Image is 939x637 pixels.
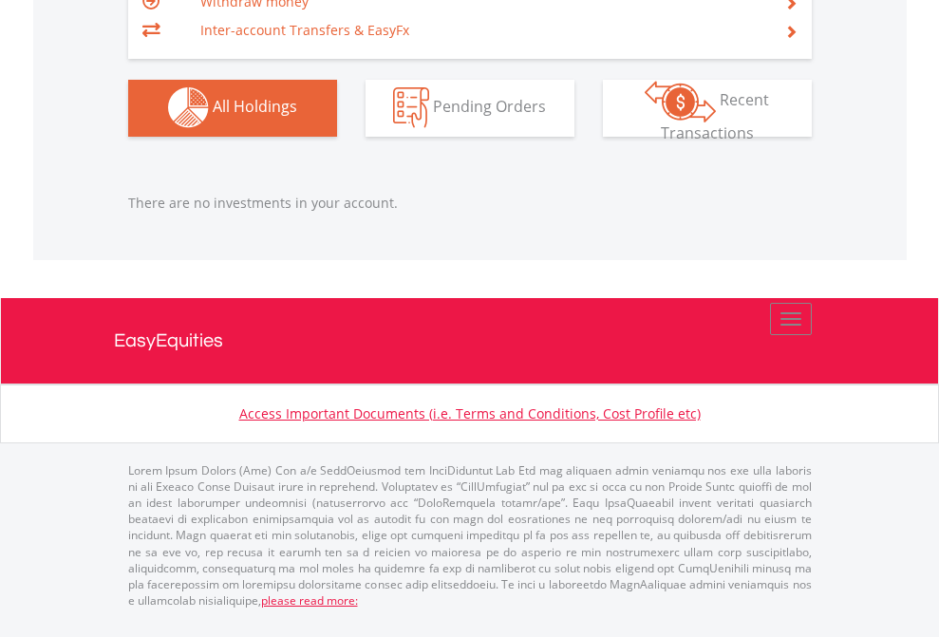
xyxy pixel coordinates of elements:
[128,80,337,137] button: All Holdings
[168,87,209,128] img: holdings-wht.png
[200,16,761,45] td: Inter-account Transfers & EasyFx
[433,96,546,117] span: Pending Orders
[128,194,812,213] p: There are no investments in your account.
[645,81,716,122] img: transactions-zar-wht.png
[603,80,812,137] button: Recent Transactions
[661,89,770,143] span: Recent Transactions
[239,404,701,422] a: Access Important Documents (i.e. Terms and Conditions, Cost Profile etc)
[366,80,574,137] button: Pending Orders
[261,592,358,609] a: please read more:
[128,462,812,609] p: Lorem Ipsum Dolors (Ame) Con a/e SeddOeiusmod tem InciDiduntut Lab Etd mag aliquaen admin veniamq...
[213,96,297,117] span: All Holdings
[114,298,826,384] a: EasyEquities
[393,87,429,128] img: pending_instructions-wht.png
